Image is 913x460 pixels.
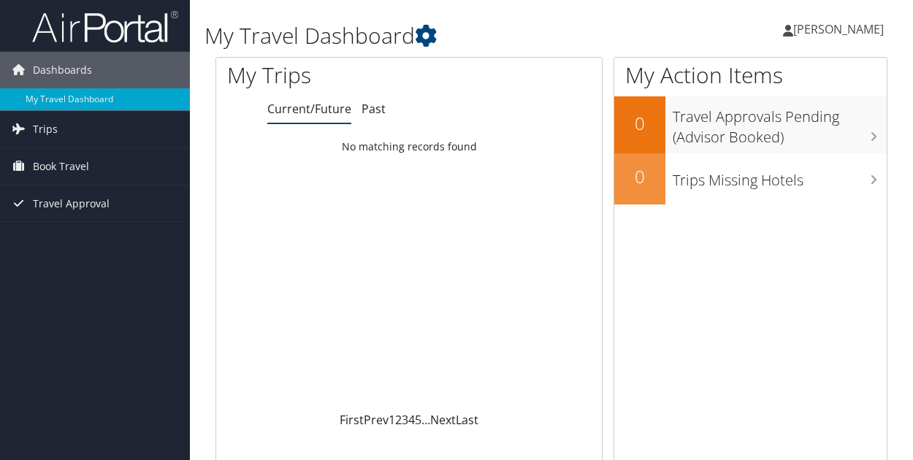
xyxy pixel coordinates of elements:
[456,412,478,428] a: Last
[614,153,887,204] a: 0Trips Missing Hotels
[783,7,898,51] a: [PERSON_NAME]
[430,412,456,428] a: Next
[408,412,415,428] a: 4
[205,20,667,51] h1: My Travel Dashboard
[364,412,389,428] a: Prev
[402,412,408,428] a: 3
[389,412,395,428] a: 1
[421,412,430,428] span: …
[227,60,430,91] h1: My Trips
[673,163,887,191] h3: Trips Missing Hotels
[793,21,884,37] span: [PERSON_NAME]
[395,412,402,428] a: 2
[673,99,887,147] h3: Travel Approvals Pending (Advisor Booked)
[614,164,665,189] h2: 0
[33,52,92,88] span: Dashboards
[32,9,178,44] img: airportal-logo.png
[33,111,58,147] span: Trips
[614,111,665,136] h2: 0
[33,148,89,185] span: Book Travel
[415,412,421,428] a: 5
[267,101,351,117] a: Current/Future
[362,101,386,117] a: Past
[216,134,602,160] td: No matching records found
[614,60,887,91] h1: My Action Items
[340,412,364,428] a: First
[33,185,110,222] span: Travel Approval
[614,96,887,153] a: 0Travel Approvals Pending (Advisor Booked)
